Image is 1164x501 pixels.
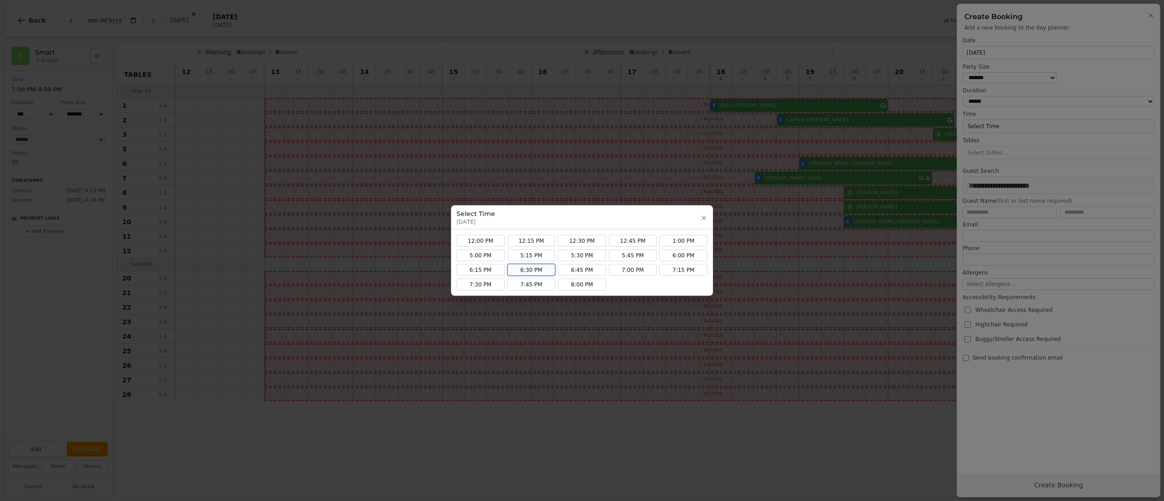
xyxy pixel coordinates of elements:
[659,235,707,247] button: 1:00 PM
[558,279,606,291] button: 8:00 PM
[457,235,505,247] button: 12:00 PM
[558,235,606,247] button: 12:30 PM
[457,209,495,218] h3: Select Time
[609,250,657,261] button: 5:45 PM
[457,279,505,291] button: 7:30 PM
[507,235,556,247] button: 12:15 PM
[659,250,707,261] button: 6:00 PM
[507,264,556,276] button: 6:30 PM
[558,264,606,276] button: 6:45 PM
[558,250,606,261] button: 5:30 PM
[609,235,657,247] button: 12:45 PM
[659,264,707,276] button: 7:15 PM
[457,218,495,225] p: [DATE]
[609,264,657,276] button: 7:00 PM
[507,279,556,291] button: 7:45 PM
[507,250,556,261] button: 5:15 PM
[457,264,505,276] button: 6:15 PM
[457,250,505,261] button: 5:00 PM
